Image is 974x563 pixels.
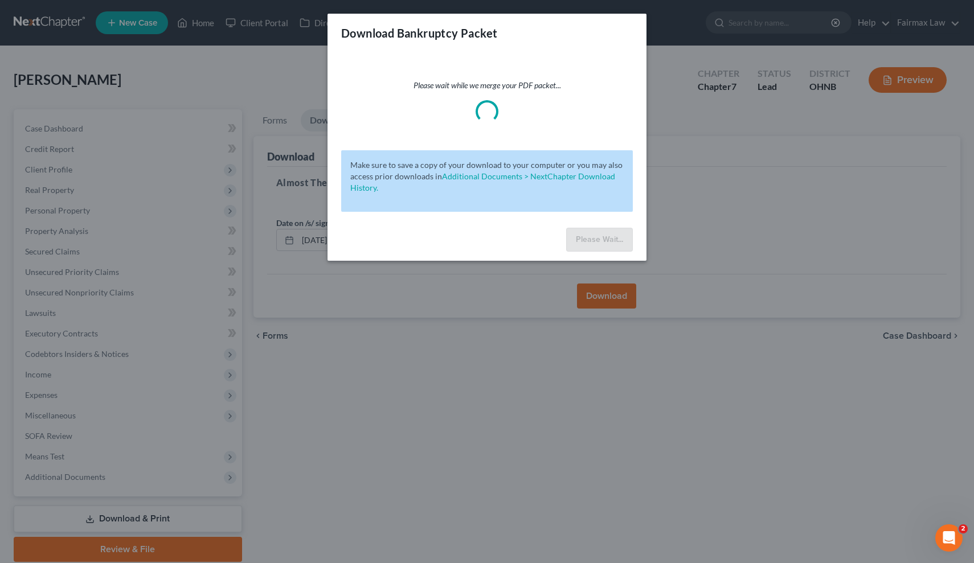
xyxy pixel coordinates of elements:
[935,524,963,552] iframe: Intercom live chat
[959,524,968,533] span: 2
[566,228,633,252] button: Please Wait...
[350,171,615,192] a: Additional Documents > NextChapter Download History.
[341,80,633,91] p: Please wait while we merge your PDF packet...
[576,235,623,244] span: Please Wait...
[341,25,497,41] h3: Download Bankruptcy Packet
[350,159,624,194] p: Make sure to save a copy of your download to your computer or you may also access prior downloads in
